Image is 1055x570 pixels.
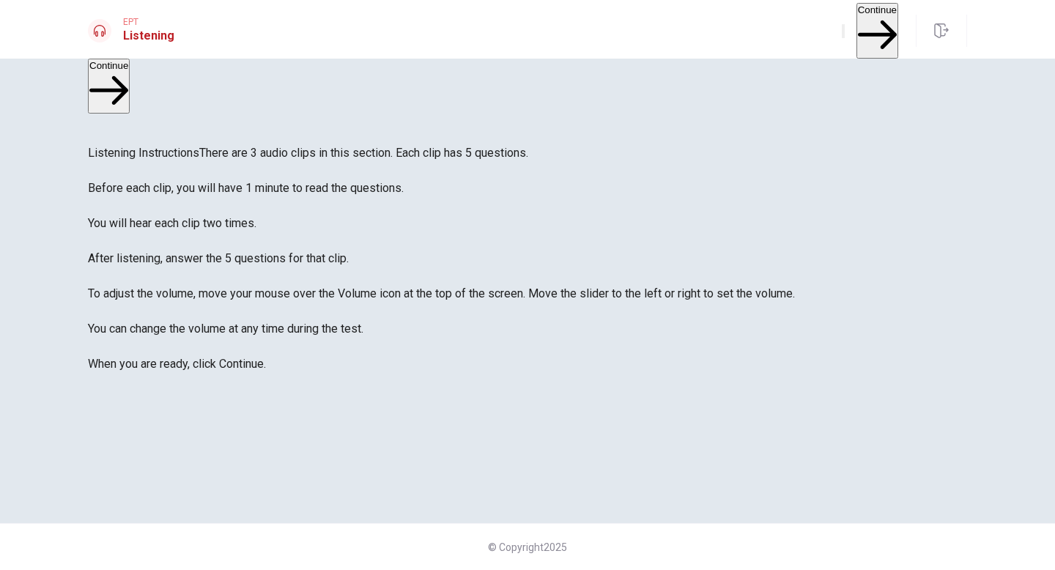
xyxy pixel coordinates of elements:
span: EPT [123,17,174,27]
button: Continue [88,59,130,114]
span: Listening Instructions [88,146,199,160]
h1: Listening [123,27,174,45]
button: Continue [856,3,898,58]
span: There are 3 audio clips in this section. Each clip has 5 questions. Before each clip, you will ha... [88,146,795,371]
span: © Copyright 2025 [488,541,567,553]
